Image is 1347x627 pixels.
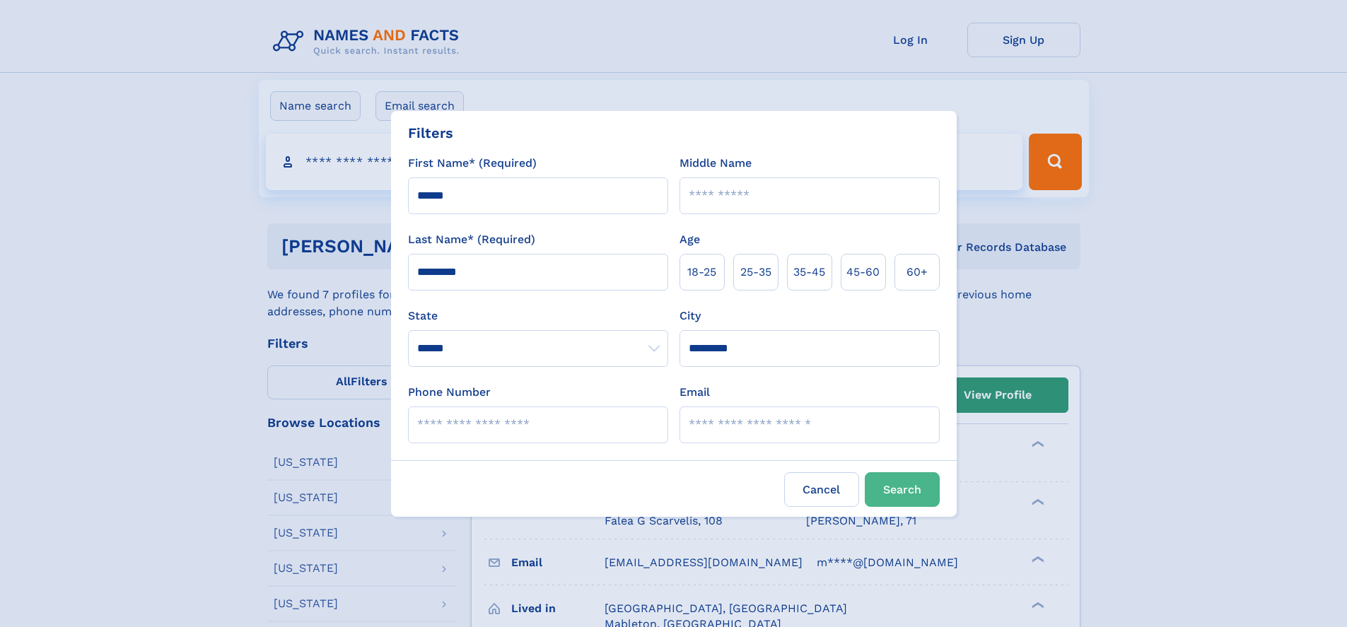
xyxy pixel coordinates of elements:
label: First Name* (Required) [408,155,537,172]
span: 45‑60 [846,264,880,281]
label: City [680,307,701,324]
label: Email [680,384,710,401]
label: Last Name* (Required) [408,231,535,248]
label: Middle Name [680,155,752,172]
span: 18‑25 [687,264,716,281]
button: Search [865,472,940,507]
span: 60+ [906,264,928,281]
label: Phone Number [408,384,491,401]
label: Cancel [784,472,859,507]
label: State [408,307,668,324]
span: 25‑35 [740,264,771,281]
span: 35‑45 [793,264,825,281]
label: Age [680,231,700,248]
div: Filters [408,122,453,143]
